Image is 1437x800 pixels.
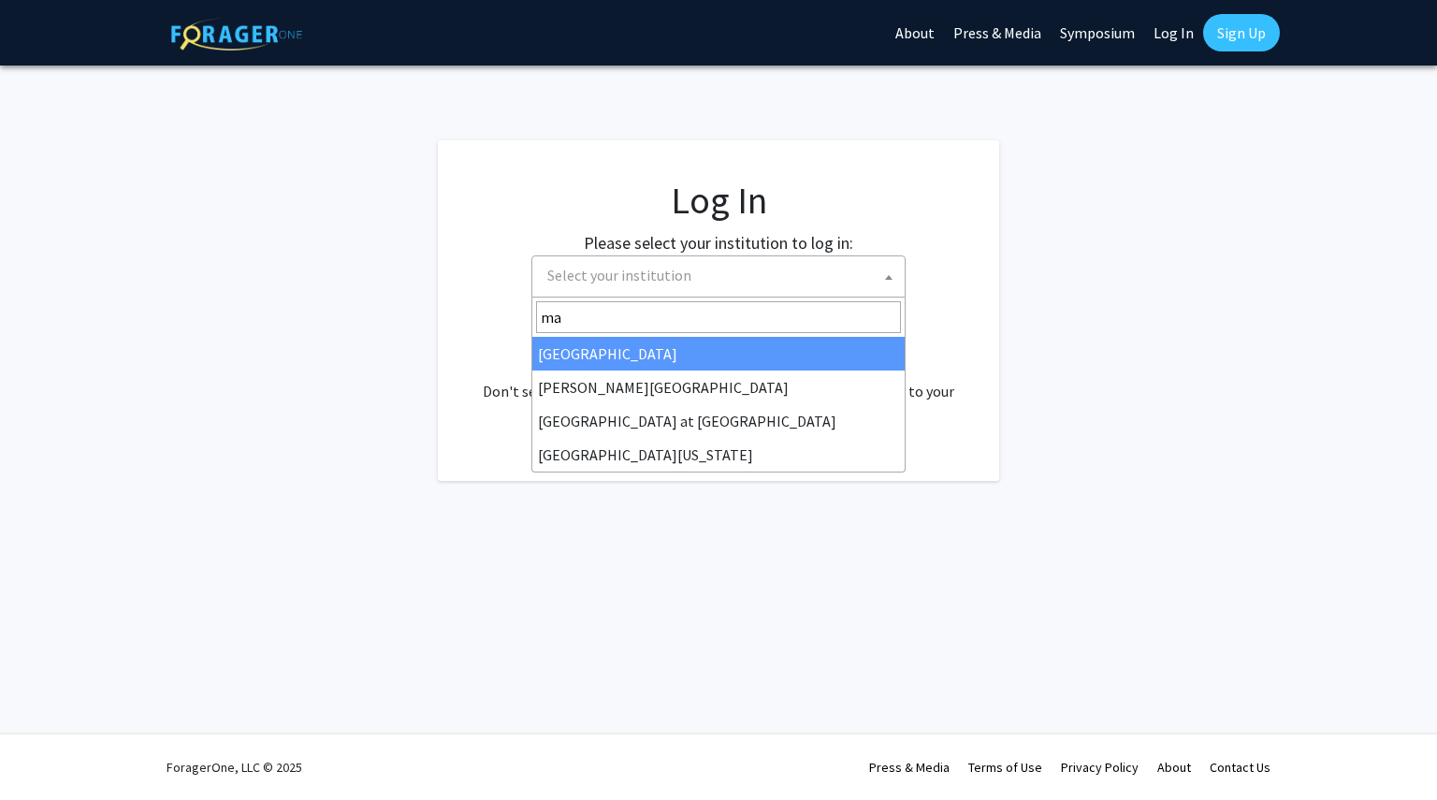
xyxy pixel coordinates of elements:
[475,178,962,223] h1: Log In
[14,716,80,786] iframe: Chat
[869,759,950,776] a: Press & Media
[532,438,905,472] li: [GEOGRAPHIC_DATA][US_STATE]
[547,266,691,284] span: Select your institution
[531,255,906,298] span: Select your institution
[532,404,905,438] li: [GEOGRAPHIC_DATA] at [GEOGRAPHIC_DATA]
[540,256,905,295] span: Select your institution
[536,301,901,333] input: Search
[475,335,962,425] div: No account? . Don't see your institution? about bringing ForagerOne to your institution.
[1157,759,1191,776] a: About
[532,371,905,404] li: [PERSON_NAME][GEOGRAPHIC_DATA]
[171,18,302,51] img: ForagerOne Logo
[1061,759,1139,776] a: Privacy Policy
[584,230,853,255] label: Please select your institution to log in:
[968,759,1042,776] a: Terms of Use
[1210,759,1270,776] a: Contact Us
[1203,14,1280,51] a: Sign Up
[167,735,302,800] div: ForagerOne, LLC © 2025
[532,337,905,371] li: [GEOGRAPHIC_DATA]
